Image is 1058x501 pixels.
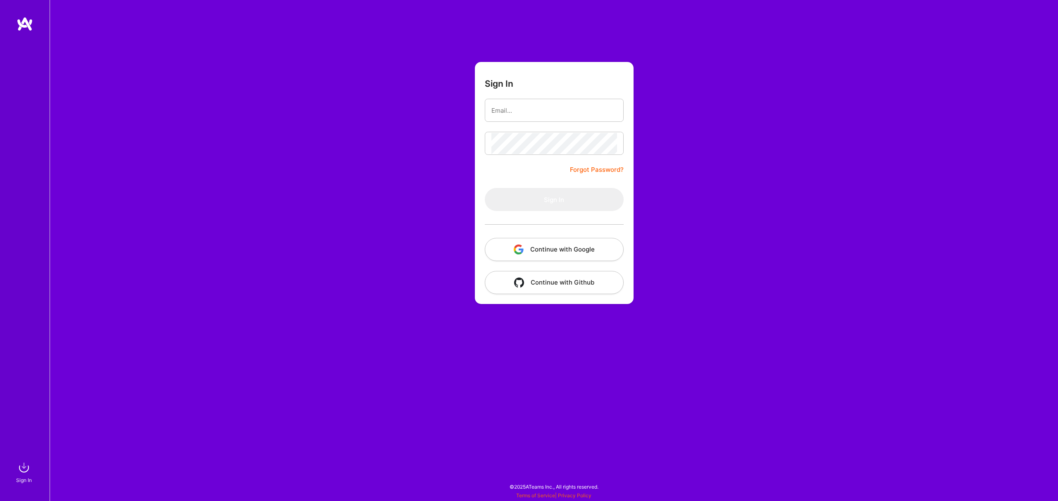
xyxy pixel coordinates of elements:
a: Terms of Service [516,492,555,499]
span: | [516,492,591,499]
img: icon [514,278,524,287]
img: icon [514,245,524,254]
div: Sign In [16,476,32,484]
button: Continue with Google [485,238,624,261]
input: Email... [491,100,617,121]
div: © 2025 ATeams Inc., All rights reserved. [50,476,1058,497]
img: sign in [16,459,32,476]
button: Continue with Github [485,271,624,294]
a: Forgot Password? [570,165,624,175]
button: Sign In [485,188,624,211]
a: Privacy Policy [558,492,591,499]
a: sign inSign In [17,459,32,484]
img: logo [17,17,33,31]
h3: Sign In [485,78,513,89]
